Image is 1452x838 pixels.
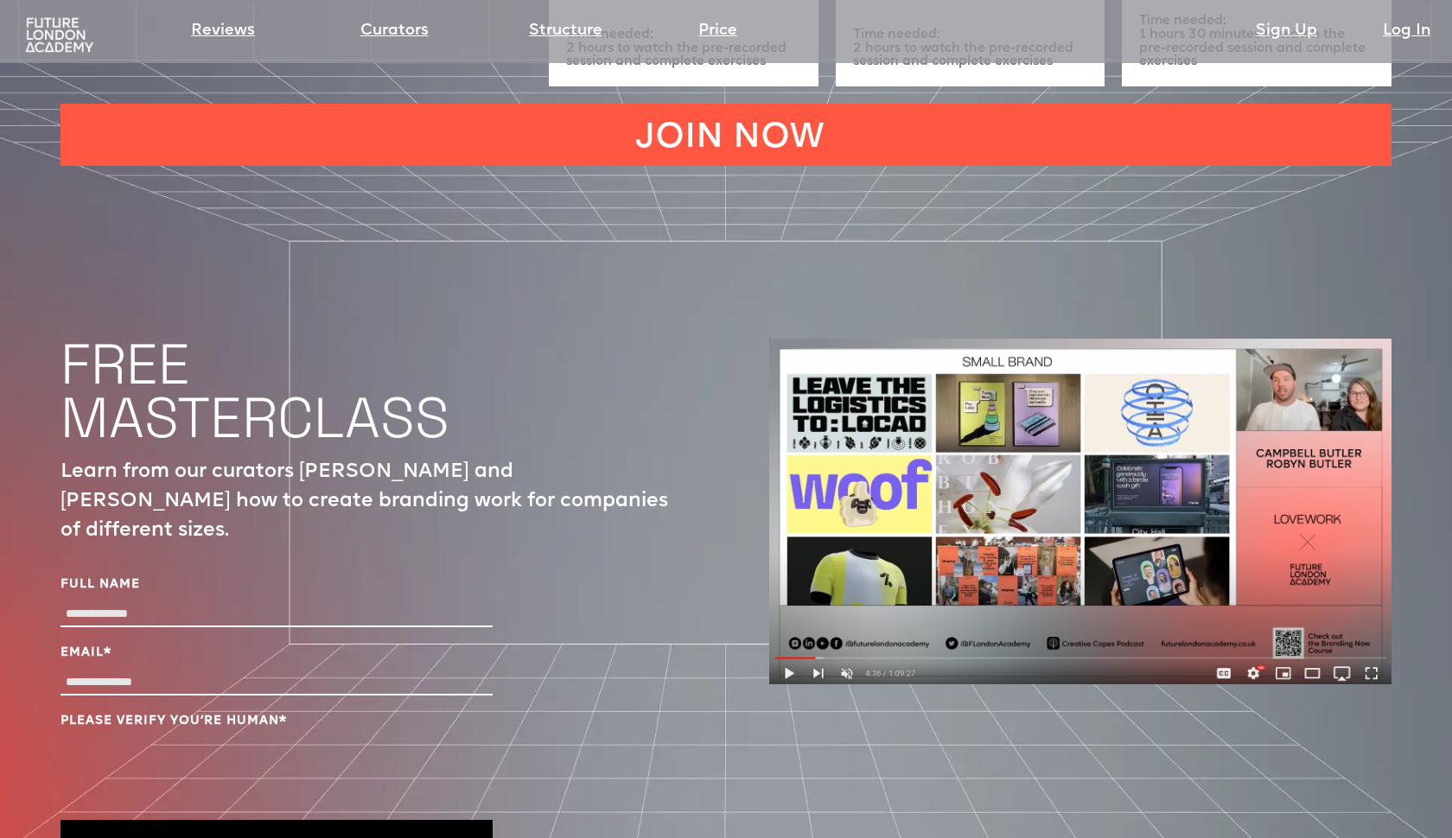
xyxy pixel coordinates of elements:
[60,644,493,662] label: Email
[529,19,602,43] a: Structure
[60,104,1391,166] a: JOIN NOW
[191,19,255,43] a: Reviews
[60,739,323,806] iframe: reCAPTCHA
[360,19,429,43] a: Curators
[60,576,493,594] label: Full Name
[1256,19,1317,43] a: Sign Up
[60,458,683,546] p: Learn from our curators [PERSON_NAME] and [PERSON_NAME] how to create branding work for companies...
[60,713,493,730] label: Please verify you’re human
[1383,19,1430,43] a: Log In
[698,19,737,43] a: Price
[60,338,449,445] h1: FREE MASTERCLASS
